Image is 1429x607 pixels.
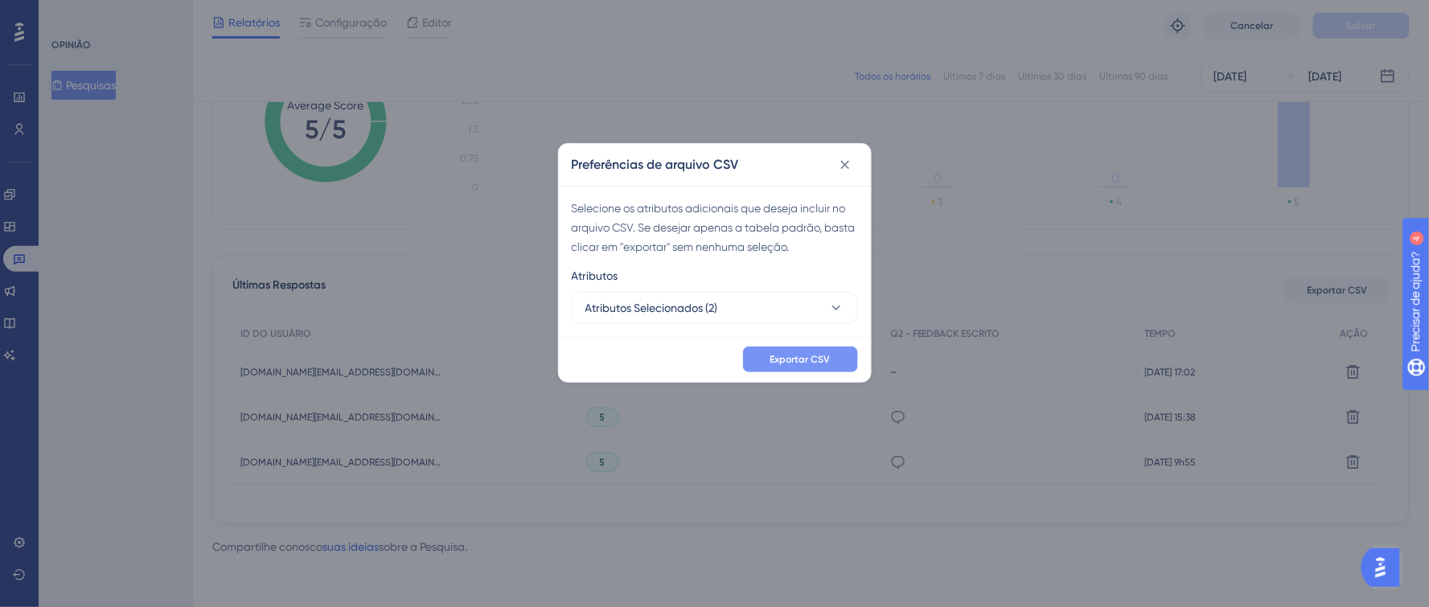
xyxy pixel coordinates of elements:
[150,10,154,18] font: 4
[572,157,739,172] font: Preferências de arquivo CSV
[38,7,138,19] font: Precisar de ajuda?
[572,202,856,253] font: Selecione os atributos adicionais que deseja incluir no arquivo CSV. Se desejar apenas a tabela p...
[572,269,618,282] font: Atributos
[1361,543,1410,592] iframe: Iniciador do Assistente de IA do UserGuiding
[770,354,831,365] font: Exportar CSV
[585,301,718,314] font: Atributos Selecionados (2)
